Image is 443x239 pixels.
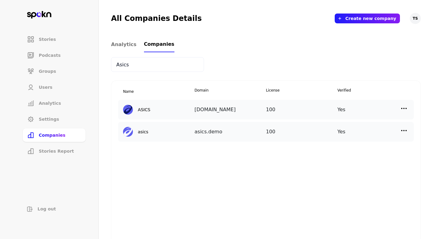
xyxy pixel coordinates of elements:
img: none-1710853453886-770627.jpg [123,127,133,137]
span: Verified [337,88,409,95]
a: Analytics [111,37,137,52]
span: Analytics [111,41,137,48]
span: Analytics [39,100,61,106]
span: Name [123,89,134,94]
div: asics.demo [194,127,266,137]
div: [DOMAIN_NAME] [194,105,266,115]
span: Users [39,84,52,90]
a: Users [22,80,86,95]
div: 100 [266,105,337,115]
a: Settings [22,112,86,127]
div: Yes [337,127,409,137]
span: Companies [144,41,174,48]
a: Companies [22,128,86,143]
button: TS [410,13,421,24]
button: Log out [22,203,86,214]
span: Stories [39,36,56,42]
h2: All Companies Details [111,14,202,23]
a: Stories [22,32,86,47]
h2: asics [138,129,148,135]
div: 100 [266,127,337,137]
a: Companies [144,37,174,52]
img: none-1733913120370-645215.jpg [123,105,133,115]
a: Groups [22,64,86,79]
span: Podcasts [39,52,61,58]
span: Log out [38,206,56,212]
a: Stories Report [22,144,86,159]
h2: ASICS [138,107,150,112]
span: Settings [39,116,59,122]
input: Search [111,57,204,72]
button: Create new company [345,16,396,21]
span: Companies [39,132,66,138]
div: Yes [337,105,409,115]
span: Stories Report [39,148,74,154]
span: License [266,88,337,95]
span: Domain [194,88,266,95]
span: TS [413,16,418,21]
a: Analytics [22,96,86,111]
span: Groups [39,68,56,74]
a: Podcasts [22,48,86,63]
